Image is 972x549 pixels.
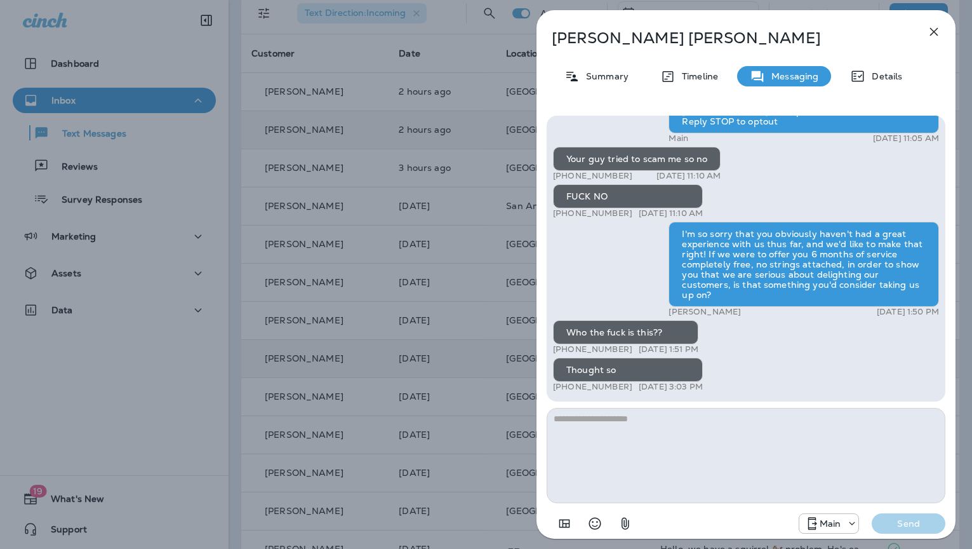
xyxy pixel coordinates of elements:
div: Thought so [553,358,703,382]
p: [PERSON_NAME] [PERSON_NAME] [552,29,898,47]
div: FUCK NO [553,184,703,208]
p: [PHONE_NUMBER] [553,344,632,355]
p: [PHONE_NUMBER] [553,208,632,219]
p: Main [669,133,688,144]
p: Messaging [765,71,818,81]
p: [PHONE_NUMBER] [553,382,632,392]
div: Your guy tried to scam me so no [553,147,721,171]
p: Main [820,518,841,529]
div: Who the fuck is this?? [553,320,698,344]
p: [PERSON_NAME] [669,307,741,317]
p: Details [865,71,902,81]
p: [DATE] 3:03 PM [639,382,703,392]
p: [DATE] 1:51 PM [639,344,698,355]
p: [DATE] 1:50 PM [877,307,939,317]
p: [DATE] 11:10 AM [656,171,721,181]
div: +1 (817) 482-3792 [799,516,859,531]
button: Add in a premade template [552,511,577,536]
div: I'm so sorry that you obviously haven't had a great experience with us thus far, and we'd like to... [669,222,939,307]
p: [DATE] 11:10 AM [639,208,703,219]
p: [DATE] 11:05 AM [873,133,939,144]
p: Timeline [676,71,718,81]
button: Select an emoji [582,511,608,536]
p: [PHONE_NUMBER] [553,171,632,181]
p: Summary [580,71,629,81]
